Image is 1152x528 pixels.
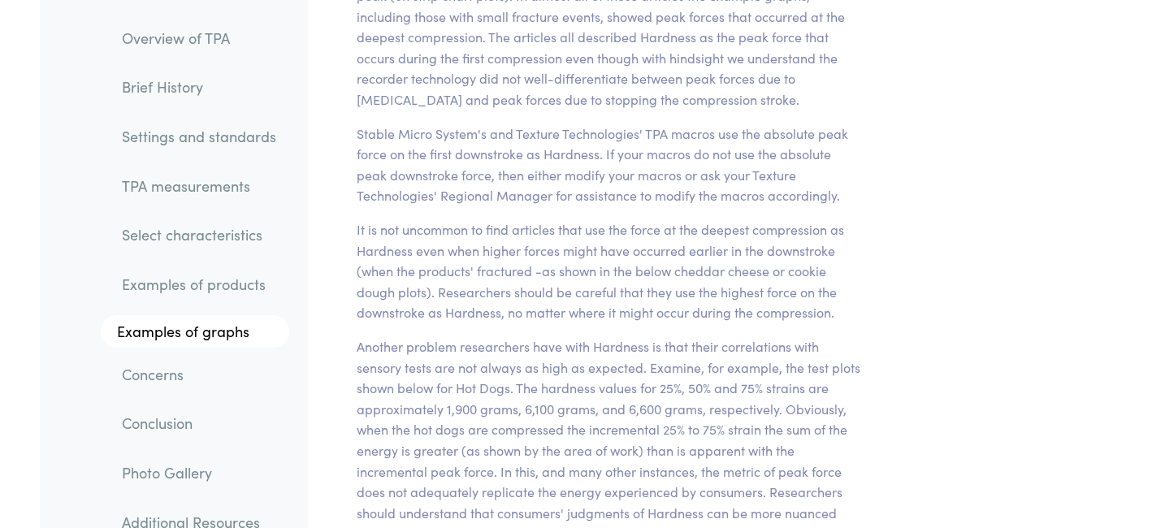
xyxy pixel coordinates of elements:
a: Examples of products [109,266,289,304]
a: Conclusion [109,405,289,443]
a: Settings and standards [109,118,289,155]
a: Concerns [109,356,289,393]
a: Photo Gallery [109,454,289,491]
p: Stable Micro System's and Texture Technologies' TPA macros use the absolute peak force on the fir... [357,123,863,206]
a: Examples of graphs [101,315,289,348]
a: Overview of TPA [109,19,289,57]
a: TPA measurements [109,167,289,205]
p: It is not uncommon to find articles that use the force at the deepest compression as Hardness eve... [357,219,863,323]
a: Brief History [109,69,289,106]
a: Select characteristics [109,217,289,254]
